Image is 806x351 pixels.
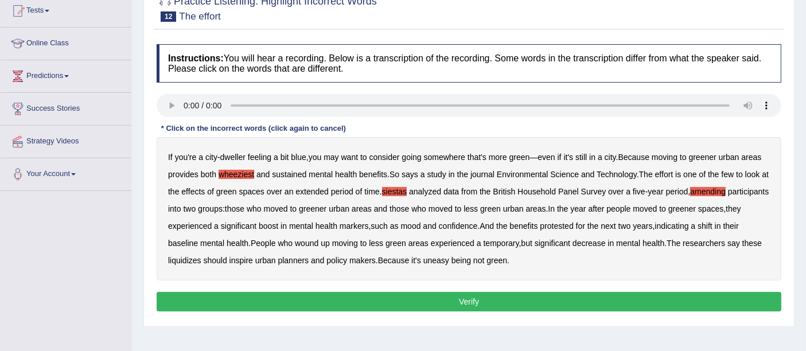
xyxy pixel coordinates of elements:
[181,187,205,196] b: effects
[468,153,486,162] b: that's
[675,170,681,179] b: is
[652,153,677,162] b: moving
[726,204,741,213] b: they
[439,221,478,231] b: confidence
[239,187,264,196] b: spaces
[390,221,399,231] b: as
[221,221,256,231] b: significant
[220,153,246,162] b: dweller
[360,153,367,162] b: to
[225,204,244,213] b: those
[736,170,743,179] b: to
[742,239,762,248] b: these
[655,170,673,179] b: effort
[168,204,181,213] b: into
[390,204,409,213] b: those
[356,187,363,196] b: of
[723,221,739,231] b: their
[168,187,179,196] b: the
[359,170,387,179] b: benefits
[175,153,197,162] b: you're
[248,153,271,162] b: feeling
[558,153,562,162] b: if
[480,221,494,231] b: And
[157,44,781,83] h4: You will hear a recording. Below is a transcription of the recording. Some words in the transcrip...
[727,239,740,248] b: say
[247,204,262,213] b: who
[493,187,515,196] b: British
[267,187,282,196] b: over
[281,153,289,162] b: bit
[455,204,462,213] b: to
[598,153,602,162] b: a
[461,187,477,196] b: from
[691,221,696,231] b: a
[699,170,706,179] b: of
[256,170,270,179] b: and
[589,153,595,162] b: in
[457,170,468,179] b: the
[618,221,631,231] b: two
[601,221,616,231] b: next
[251,239,276,248] b: People
[364,187,379,196] b: time
[680,153,687,162] b: to
[633,221,652,231] b: years
[411,256,421,265] b: it's
[214,221,219,231] b: a
[698,221,712,231] b: shift
[655,221,688,231] b: indicating
[639,170,653,179] b: The
[503,204,524,213] b: urban
[272,170,306,179] b: sustained
[431,239,474,248] b: experienced
[608,187,624,196] b: over
[497,170,548,179] b: Environmental
[278,256,309,265] b: planners
[382,187,407,196] b: siestas
[219,170,254,179] b: wheeziest
[369,239,383,248] b: less
[401,221,421,231] b: mood
[1,126,131,154] a: Strategy Videos
[311,256,324,265] b: and
[264,204,288,213] b: moved
[715,221,721,231] b: in
[278,239,293,248] b: who
[616,239,640,248] b: mental
[509,153,530,162] b: green
[618,153,649,162] b: Because
[168,170,198,179] b: provides
[402,170,418,179] b: says
[295,187,329,196] b: extended
[557,204,568,213] b: the
[285,187,294,196] b: an
[216,187,237,196] b: green
[581,187,606,196] b: Survey
[587,221,598,231] b: the
[589,204,605,213] b: after
[451,256,471,265] b: being
[626,187,630,196] b: a
[203,256,227,265] b: should
[484,239,519,248] b: temporary
[423,256,449,265] b: uneasy
[1,93,131,122] a: Success Stories
[227,239,248,248] b: health
[526,204,546,213] b: areas
[205,153,217,162] b: city
[157,292,781,311] button: Verify
[668,204,696,213] b: greener
[683,239,725,248] b: researchers
[570,204,586,213] b: year
[745,170,760,179] b: look
[340,221,369,231] b: markers
[667,239,680,248] b: The
[321,239,330,248] b: up
[295,239,318,248] b: wound
[299,204,326,213] b: greener
[420,170,425,179] b: a
[708,170,719,179] b: the
[689,153,717,162] b: greener
[597,170,637,179] b: Technology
